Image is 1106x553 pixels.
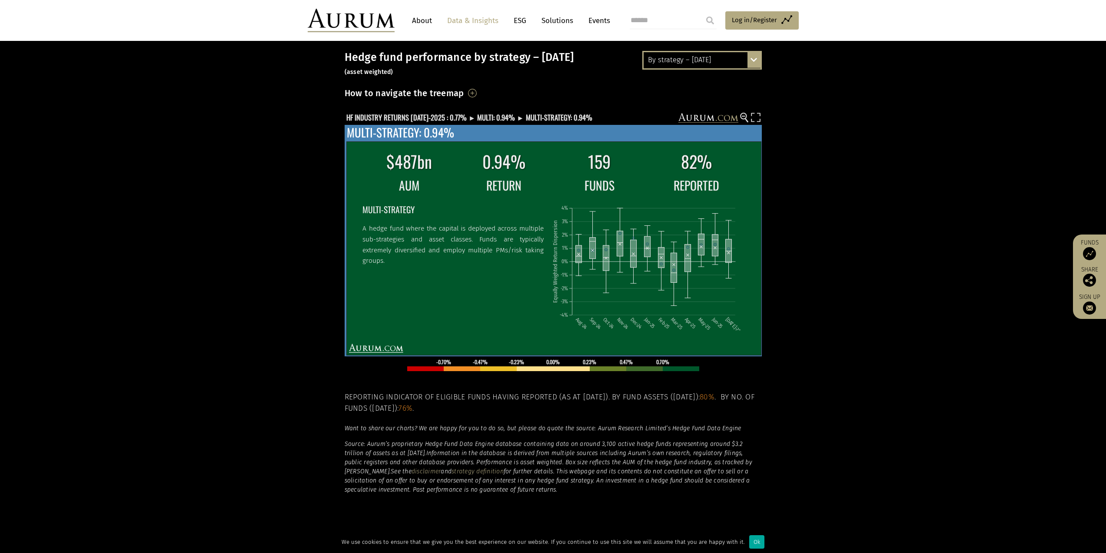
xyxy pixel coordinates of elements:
[1077,267,1102,287] div: Share
[1083,274,1096,287] img: Share this post
[408,13,436,29] a: About
[701,12,719,29] input: Submit
[452,468,504,475] a: strategy definition
[537,13,578,29] a: Solutions
[399,404,412,413] span: 76%
[345,51,762,77] h3: Hedge fund performance by strategy – [DATE]
[1083,247,1096,260] img: Access Funds
[644,52,761,68] div: By strategy – [DATE]
[1083,302,1096,315] img: Sign up to our newsletter
[345,86,464,101] h3: How to navigate the treemap
[1077,239,1102,260] a: Funds
[412,468,441,475] a: disclaimer
[732,15,777,25] span: Log in/Register
[345,425,741,432] em: Want to share our charts? We are happy for you to do so, but please do quote the source: Aurum Re...
[725,11,799,30] a: Log in/Register
[308,9,395,32] img: Aurum
[700,392,714,402] span: 80%
[1077,293,1102,315] a: Sign up
[441,468,452,475] em: and
[584,13,610,29] a: Events
[509,13,531,29] a: ESG
[391,468,412,475] em: See the
[345,392,762,415] h5: Reporting indicator of eligible funds having reported (as at [DATE]). By fund assets ([DATE]): . ...
[749,535,764,549] div: Ok
[345,68,393,76] small: (asset weighted)
[345,440,743,457] em: Source: Aurum’s proprietary Hedge Fund Data Engine database containing data on around 3,100 activ...
[345,468,750,493] em: for further details. This webpage and its contents do not constitute an offer to sell or a solici...
[443,13,503,29] a: Data & Insights
[345,449,752,475] em: Information in the database is derived from multiple sources including Aurum’s own research, regu...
